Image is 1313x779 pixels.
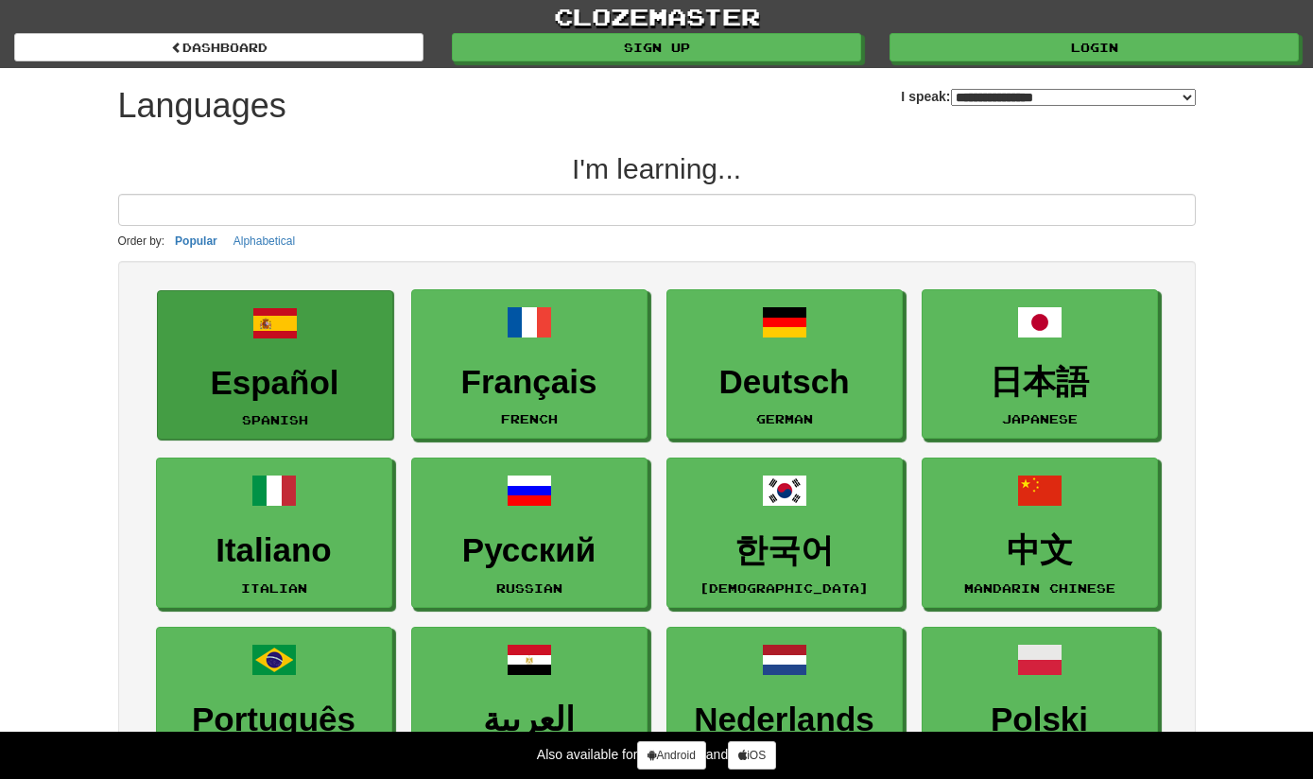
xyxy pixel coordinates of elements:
[241,581,307,595] small: Italian
[166,701,382,738] h3: Português
[932,701,1148,738] h3: Polski
[964,581,1115,595] small: Mandarin Chinese
[951,89,1196,106] select: I speak:
[677,532,892,569] h3: 한국어
[118,234,165,248] small: Order by:
[637,741,705,770] a: Android
[156,458,392,608] a: ItalianoItalian
[118,153,1196,184] h2: I'm learning...
[156,627,392,777] a: PortuguêsPortuguese
[666,627,903,777] a: NederlandsDutch
[14,33,423,61] a: dashboard
[666,289,903,440] a: DeutschGerman
[166,532,382,569] h3: Italiano
[922,458,1158,608] a: 中文Mandarin Chinese
[496,581,562,595] small: Russian
[901,87,1195,106] label: I speak:
[452,33,861,61] a: Sign up
[422,701,637,738] h3: العربية
[228,231,301,251] button: Alphabetical
[411,289,648,440] a: FrançaisFrench
[411,627,648,777] a: العربيةArabic
[422,364,637,401] h3: Français
[422,532,637,569] h3: Русский
[677,701,892,738] h3: Nederlands
[501,412,558,425] small: French
[167,365,383,402] h3: Español
[157,290,393,441] a: EspañolSpanish
[932,532,1148,569] h3: 中文
[666,458,903,608] a: 한국어[DEMOGRAPHIC_DATA]
[700,581,869,595] small: [DEMOGRAPHIC_DATA]
[922,627,1158,777] a: PolskiPolish
[242,413,308,426] small: Spanish
[169,231,223,251] button: Popular
[756,412,813,425] small: German
[932,364,1148,401] h3: 日本語
[890,33,1299,61] a: Login
[922,289,1158,440] a: 日本語Japanese
[677,364,892,401] h3: Deutsch
[118,87,286,125] h1: Languages
[728,741,776,770] a: iOS
[1002,412,1078,425] small: Japanese
[411,458,648,608] a: РусскийRussian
